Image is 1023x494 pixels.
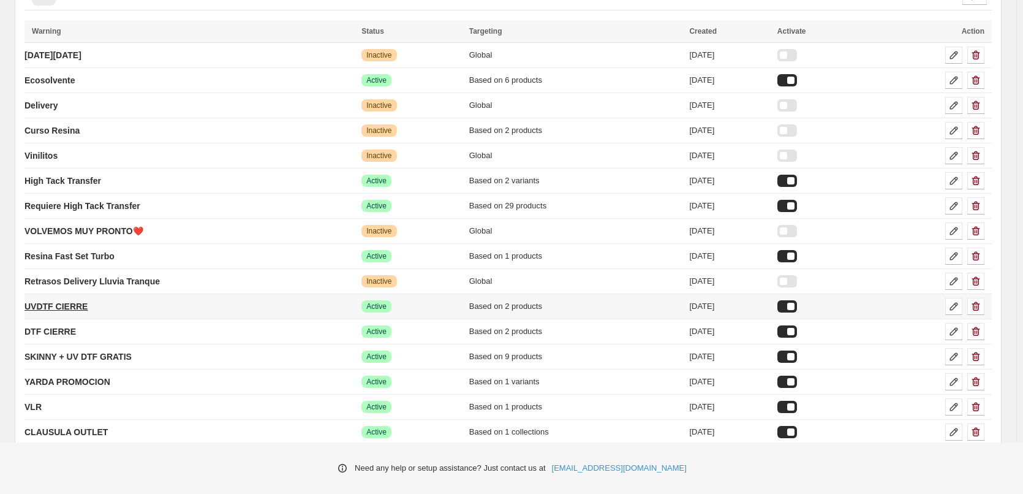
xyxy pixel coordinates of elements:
[689,225,769,237] div: [DATE]
[962,27,984,36] span: Action
[25,171,101,191] a: High Tack Transfer
[689,351,769,363] div: [DATE]
[366,302,387,311] span: Active
[25,121,80,140] a: Curso Resina
[25,422,108,442] a: CLAUSULA OUTLET
[361,27,384,36] span: Status
[469,275,682,287] div: Global
[366,276,391,286] span: Inactive
[469,250,682,262] div: Based on 1 products
[25,246,115,266] a: Resina Fast Set Turbo
[689,250,769,262] div: [DATE]
[469,225,682,237] div: Global
[25,221,143,241] a: VOLVEMOS MUY PRONTO❤️
[366,377,387,387] span: Active
[469,325,682,338] div: Based on 2 products
[25,272,160,291] a: Retrasos Delivery Lluvia Tranque
[366,427,387,437] span: Active
[469,376,682,388] div: Based on 1 variants
[366,75,387,85] span: Active
[25,376,110,388] p: YARDA PROMOCION
[469,200,682,212] div: Based on 29 products
[25,300,88,313] p: UVDTF CIERRE
[469,300,682,313] div: Based on 2 products
[25,426,108,438] p: CLAUSULA OUTLET
[25,397,42,417] a: VLR
[689,74,769,86] div: [DATE]
[689,175,769,187] div: [DATE]
[366,201,387,211] span: Active
[689,200,769,212] div: [DATE]
[25,275,160,287] p: Retrasos Delivery Lluvia Tranque
[689,124,769,137] div: [DATE]
[25,297,88,316] a: UVDTF CIERRE
[689,99,769,112] div: [DATE]
[25,401,42,413] p: VLR
[25,74,75,86] p: Ecosolvente
[469,74,682,86] div: Based on 6 products
[366,352,387,362] span: Active
[689,325,769,338] div: [DATE]
[469,175,682,187] div: Based on 2 variants
[25,325,76,338] p: DTF CIERRE
[469,99,682,112] div: Global
[25,175,101,187] p: High Tack Transfer
[777,27,806,36] span: Activate
[25,124,80,137] p: Curso Resina
[469,351,682,363] div: Based on 9 products
[25,196,140,216] a: Requiere High Tack Transfer
[366,126,391,135] span: Inactive
[689,27,717,36] span: Created
[469,27,502,36] span: Targeting
[25,146,58,165] a: Vinilitos
[25,96,58,115] a: Delivery
[25,250,115,262] p: Resina Fast Set Turbo
[469,150,682,162] div: Global
[552,462,687,474] a: [EMAIL_ADDRESS][DOMAIN_NAME]
[25,200,140,212] p: Requiere High Tack Transfer
[25,49,81,61] p: [DATE][DATE]
[25,322,76,341] a: DTF CIERRE
[689,150,769,162] div: [DATE]
[25,150,58,162] p: Vinilitos
[366,327,387,336] span: Active
[689,426,769,438] div: [DATE]
[469,49,682,61] div: Global
[25,225,143,237] p: VOLVEMOS MUY PRONTO❤️
[469,401,682,413] div: Based on 1 products
[689,275,769,287] div: [DATE]
[366,151,391,161] span: Inactive
[469,426,682,438] div: Based on 1 collections
[366,176,387,186] span: Active
[25,70,75,90] a: Ecosolvente
[25,99,58,112] p: Delivery
[689,376,769,388] div: [DATE]
[366,226,391,236] span: Inactive
[25,45,81,65] a: [DATE][DATE]
[366,402,387,412] span: Active
[366,251,387,261] span: Active
[689,49,769,61] div: [DATE]
[469,124,682,137] div: Based on 2 products
[689,300,769,313] div: [DATE]
[32,27,61,36] span: Warning
[25,351,132,363] p: SKINNY + UV DTF GRATIS
[366,101,391,110] span: Inactive
[25,372,110,392] a: YARDA PROMOCION
[689,401,769,413] div: [DATE]
[25,347,132,367] a: SKINNY + UV DTF GRATIS
[366,50,391,60] span: Inactive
